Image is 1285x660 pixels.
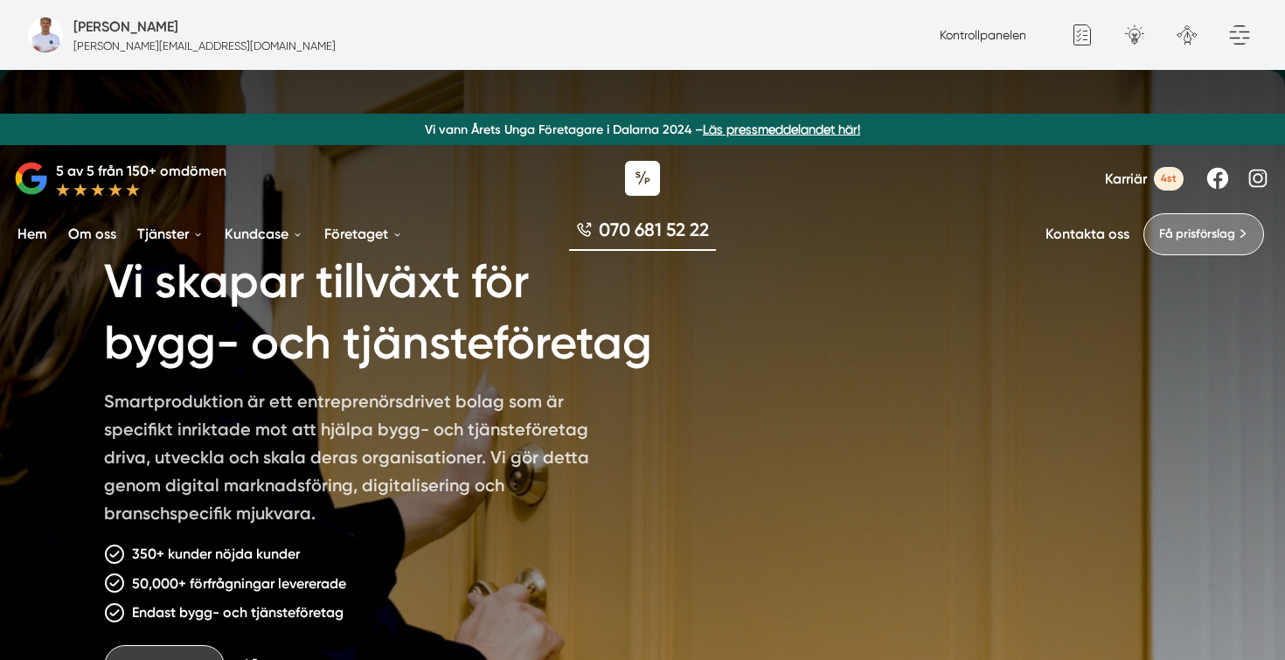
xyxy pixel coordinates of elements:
[599,217,709,242] span: 070 681 52 22
[73,38,336,54] p: [PERSON_NAME][EMAIL_ADDRESS][DOMAIN_NAME]
[321,212,406,256] a: Företaget
[1143,213,1264,255] a: Få prisförslag
[134,212,207,256] a: Tjänster
[940,28,1026,42] a: Kontrollpanelen
[7,121,1278,138] p: Vi vann Årets Unga Företagare i Dalarna 2024 –
[56,160,226,182] p: 5 av 5 från 150+ omdömen
[1045,226,1129,242] a: Kontakta oss
[14,212,51,256] a: Hem
[703,122,860,136] a: Läs pressmeddelandet här!
[132,543,300,565] p: 350+ kunder nöjda kunder
[73,16,178,38] h5: Administratör
[104,231,715,387] h1: Vi skapar tillväxt för bygg- och tjänsteföretag
[132,573,346,594] p: 50,000+ förfrågningar levererade
[1105,170,1147,187] span: Karriär
[569,217,716,251] a: 070 681 52 22
[28,17,63,52] img: foretagsbild-pa-smartproduktion-en-webbyraer-i-dalarnas-lan.png
[65,212,120,256] a: Om oss
[104,387,608,534] p: Smartproduktion är ett entreprenörsdrivet bolag som är specifikt inriktade mot att hjälpa bygg- o...
[221,212,307,256] a: Kundcase
[1105,167,1184,191] a: Karriär 4st
[132,601,344,623] p: Endast bygg- och tjänsteföretag
[1159,225,1235,244] span: Få prisförslag
[1154,167,1184,191] span: 4st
